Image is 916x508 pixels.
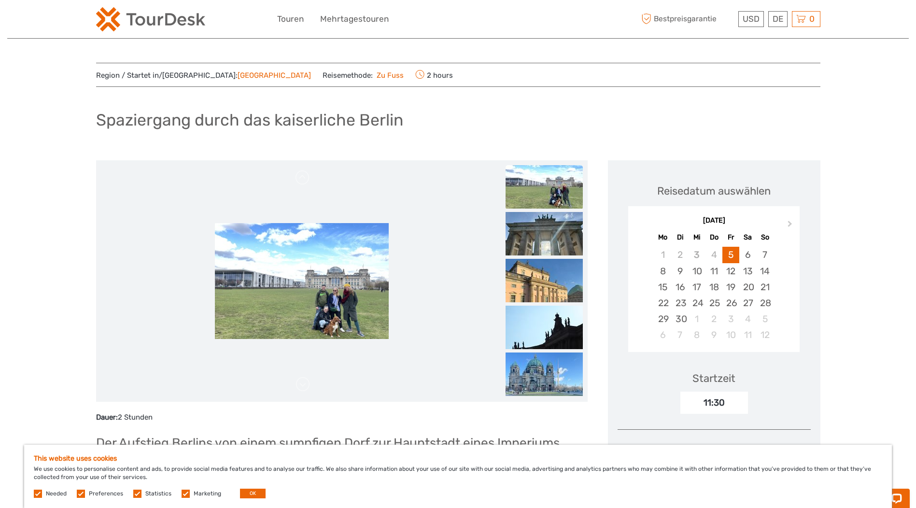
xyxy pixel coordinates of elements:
[672,231,689,244] div: Di
[373,71,404,80] a: Zu Fuss
[756,263,773,279] div: Choose Sonntag, 14. September 2025
[680,392,748,414] div: 11:30
[96,71,311,81] span: Region / Startet in/[GEOGRAPHIC_DATA]:
[808,14,816,24] span: 0
[145,490,171,498] label: Statistics
[654,263,671,279] div: Choose Montag, 8. September 2025
[722,279,739,295] div: Choose Freitag, 19. September 2025
[654,279,671,295] div: Choose Montag, 15. September 2025
[96,436,588,451] h2: Der Aufstieg Berlins von einem sumpfigen Dorf zur Hauptstadt eines Imperiums
[756,247,773,263] div: Choose Sonntag, 7. September 2025
[739,295,756,311] div: Choose Samstag, 27. September 2025
[689,231,705,244] div: Mi
[14,17,109,25] p: Chat now
[705,231,722,244] div: Do
[96,110,403,130] h1: Spaziergang durch das kaiserliche Berlin
[194,490,221,498] label: Marketing
[722,263,739,279] div: Choose Freitag, 12. September 2025
[415,68,453,82] span: 2 hours
[743,14,760,24] span: USD
[320,12,389,26] a: Mehrtagestouren
[96,7,205,31] img: 2254-3441b4b5-4e5f-4d00-b396-31f1d84a6ebf_logo_small.png
[705,279,722,295] div: Choose Donnerstag, 18. September 2025
[654,327,671,343] div: Choose Montag, 6. Oktober 2025
[722,231,739,244] div: Fr
[722,327,739,343] div: Choose Freitag, 10. Oktober 2025
[654,247,671,263] div: Not available Montag, 1. September 2025
[739,279,756,295] div: Choose Samstag, 20. September 2025
[323,68,404,82] span: Reisemethode:
[639,11,736,27] span: Bestpreisgarantie
[277,12,304,26] a: Touren
[672,295,689,311] div: Choose Dienstag, 23. September 2025
[506,165,583,209] img: 037df310543b4d949d370a2175095f15_slider_thumbnail.jpg
[705,295,722,311] div: Choose Donnerstag, 25. September 2025
[657,183,771,198] div: Reisedatum auswählen
[89,490,123,498] label: Preferences
[672,327,689,343] div: Choose Dienstag, 7. Oktober 2025
[768,11,788,27] div: DE
[240,489,266,498] button: OK
[739,327,756,343] div: Choose Samstag, 11. Oktober 2025
[689,311,705,327] div: Choose Mittwoch, 1. Oktober 2025
[672,263,689,279] div: Choose Dienstag, 9. September 2025
[739,247,756,263] div: Choose Samstag, 6. September 2025
[654,311,671,327] div: Choose Montag, 29. September 2025
[705,247,722,263] div: Not available Donnerstag, 4. September 2025
[96,411,588,424] p: 2 Stunden
[722,295,739,311] div: Choose Freitag, 26. September 2025
[739,263,756,279] div: Choose Samstag, 13. September 2025
[46,490,67,498] label: Needed
[705,263,722,279] div: Choose Donnerstag, 11. September 2025
[631,247,796,343] div: month 2025-09
[654,295,671,311] div: Choose Montag, 22. September 2025
[672,311,689,327] div: Choose Dienstag, 30. September 2025
[24,445,892,508] div: We use cookies to personalise content and ads, to provide social media features and to analyse ou...
[739,231,756,244] div: Sa
[692,371,735,386] div: Startzeit
[689,247,705,263] div: Not available Mittwoch, 3. September 2025
[238,71,311,80] a: [GEOGRAPHIC_DATA]
[756,279,773,295] div: Choose Sonntag, 21. September 2025
[506,353,583,396] img: 84a17804950947109d0a9de07d599b16_slider_thumbnail.jpg
[689,263,705,279] div: Choose Mittwoch, 10. September 2025
[756,327,773,343] div: Choose Sonntag, 12. Oktober 2025
[722,311,739,327] div: Choose Freitag, 3. Oktober 2025
[705,327,722,343] div: Choose Donnerstag, 9. Oktober 2025
[756,295,773,311] div: Choose Sonntag, 28. September 2025
[215,223,389,339] img: 037df310543b4d949d370a2175095f15_main_slider.jpg
[654,231,671,244] div: Mo
[705,311,722,327] div: Choose Donnerstag, 2. Oktober 2025
[506,259,583,302] img: d9a277affb1344bb89c5dff0d3fa2784_slider_thumbnail.jpg
[34,454,882,463] h5: This website uses cookies
[689,327,705,343] div: Choose Mittwoch, 8. Oktober 2025
[689,279,705,295] div: Choose Mittwoch, 17. September 2025
[96,413,118,422] strong: Dauer:
[756,231,773,244] div: So
[506,212,583,255] img: c0882cd61fac4cac88209f5ea7b9727f_slider_thumbnail.jpg
[672,247,689,263] div: Not available Dienstag, 2. September 2025
[111,15,123,27] button: Open LiveChat chat widget
[756,311,773,327] div: Choose Sonntag, 5. Oktober 2025
[689,295,705,311] div: Choose Mittwoch, 24. September 2025
[628,216,800,226] div: [DATE]
[672,279,689,295] div: Choose Dienstag, 16. September 2025
[506,306,583,349] img: 7a64dbf892b14c12a97a2138bd5d1efe_slider_thumbnail.jpg
[739,311,756,327] div: Choose Samstag, 4. Oktober 2025
[722,247,739,263] div: Choose Freitag, 5. September 2025
[783,218,799,234] button: Next Month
